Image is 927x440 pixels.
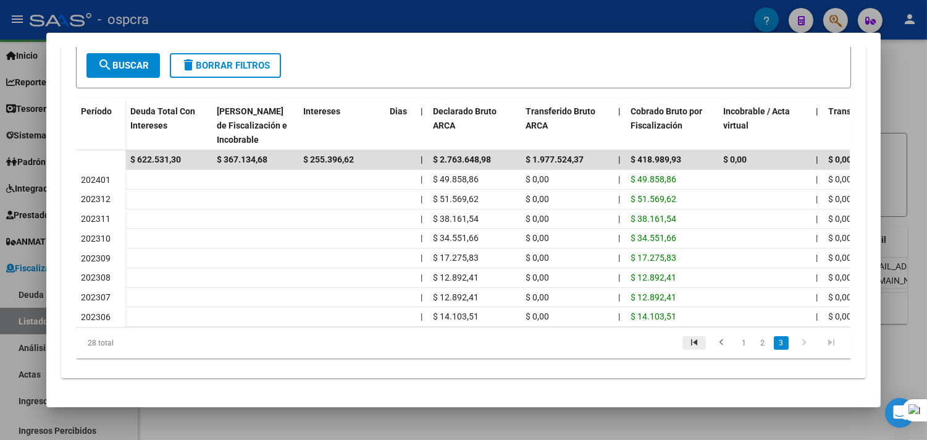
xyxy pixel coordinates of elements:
[618,106,621,116] span: |
[631,214,676,224] span: $ 38.161,54
[618,311,620,321] span: |
[816,311,818,321] span: |
[125,98,212,153] datatable-header-cell: Deuda Total Con Intereses
[298,98,385,153] datatable-header-cell: Intereses
[98,60,149,71] span: Buscar
[816,194,818,204] span: |
[390,106,407,116] span: Dias
[811,98,823,153] datatable-header-cell: |
[626,98,718,153] datatable-header-cell: Cobrado Bruto por Fiscalización
[816,106,818,116] span: |
[181,60,270,71] span: Borrar Filtros
[631,273,676,282] span: $ 12.892,41
[723,154,747,164] span: $ 0,00
[613,98,626,153] datatable-header-cell: |
[828,292,852,302] span: $ 0,00
[526,311,549,321] span: $ 0,00
[212,98,298,153] datatable-header-cell: Deuda Bruta Neto de Fiscalización e Incobrable
[820,336,843,350] a: go to last page
[631,253,676,263] span: $ 17.275,83
[828,194,852,204] span: $ 0,00
[217,106,287,145] span: [PERSON_NAME] de Fiscalización e Incobrable
[81,234,111,243] span: 202310
[816,214,818,224] span: |
[76,98,125,150] datatable-header-cell: Período
[618,214,620,224] span: |
[718,98,811,153] datatable-header-cell: Incobrable / Acta virtual
[526,292,549,302] span: $ 0,00
[421,106,423,116] span: |
[433,273,479,282] span: $ 12.892,41
[631,154,681,164] span: $ 418.989,93
[816,273,818,282] span: |
[81,194,111,204] span: 202312
[81,273,111,282] span: 202308
[631,292,676,302] span: $ 12.892,41
[303,154,354,164] span: $ 255.396,62
[76,328,229,358] div: 28 total
[618,253,620,263] span: |
[86,53,160,78] button: Buscar
[823,98,916,153] datatable-header-cell: Transferido De Más
[755,336,770,350] a: 2
[828,233,852,243] span: $ 0,00
[631,194,676,204] span: $ 51.569,62
[98,57,112,72] mat-icon: search
[816,233,818,243] span: |
[521,98,613,153] datatable-header-cell: Transferido Bruto ARCA
[81,253,111,263] span: 202309
[428,98,521,153] datatable-header-cell: Declarado Bruto ARCA
[303,106,340,116] span: Intereses
[828,174,852,184] span: $ 0,00
[421,174,422,184] span: |
[81,312,111,322] span: 202306
[81,214,111,224] span: 202311
[130,106,195,130] span: Deuda Total Con Intereses
[81,175,111,185] span: 202401
[433,154,491,164] span: $ 2.763.648,98
[433,311,479,321] span: $ 14.103,51
[526,214,549,224] span: $ 0,00
[526,154,584,164] span: $ 1.977.524,37
[81,292,111,302] span: 202307
[433,253,479,263] span: $ 17.275,83
[753,332,772,353] li: page 2
[526,253,549,263] span: $ 0,00
[421,253,422,263] span: |
[217,154,267,164] span: $ 367.134,68
[385,98,416,153] datatable-header-cell: Dias
[421,154,423,164] span: |
[416,98,428,153] datatable-header-cell: |
[526,233,549,243] span: $ 0,00
[816,174,818,184] span: |
[618,233,620,243] span: |
[130,154,181,164] span: $ 622.531,30
[421,194,422,204] span: |
[526,273,549,282] span: $ 0,00
[421,273,422,282] span: |
[631,311,676,321] span: $ 14.103,51
[618,194,620,204] span: |
[421,292,422,302] span: |
[885,398,915,428] div: Open Intercom Messenger
[181,57,196,72] mat-icon: delete
[735,332,753,353] li: page 1
[526,174,549,184] span: $ 0,00
[772,332,791,353] li: page 3
[421,214,422,224] span: |
[433,214,479,224] span: $ 38.161,54
[433,174,479,184] span: $ 49.858,86
[81,106,112,116] span: Período
[828,273,852,282] span: $ 0,00
[631,233,676,243] span: $ 34.551,66
[631,174,676,184] span: $ 49.858,86
[433,106,497,130] span: Declarado Bruto ARCA
[737,336,752,350] a: 1
[618,292,620,302] span: |
[816,253,818,263] span: |
[792,336,816,350] a: go to next page
[816,292,818,302] span: |
[828,154,852,164] span: $ 0,00
[828,214,852,224] span: $ 0,00
[828,253,852,263] span: $ 0,00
